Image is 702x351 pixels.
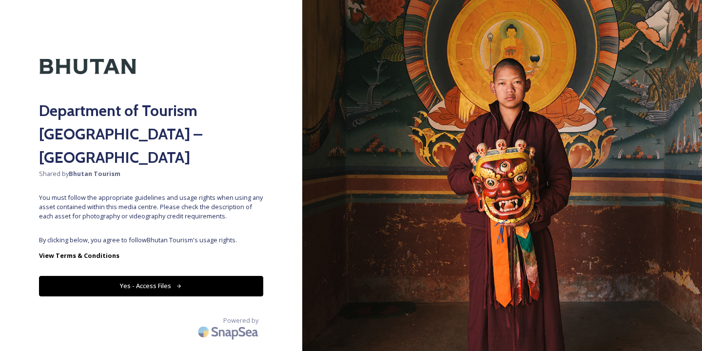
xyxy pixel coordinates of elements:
strong: View Terms & Conditions [39,251,119,260]
strong: Bhutan Tourism [69,169,120,178]
img: Kingdom-of-Bhutan-Logo.png [39,39,136,94]
span: Shared by [39,169,263,178]
span: You must follow the appropriate guidelines and usage rights when using any asset contained within... [39,193,263,221]
button: Yes - Access Files [39,276,263,296]
a: View Terms & Conditions [39,250,263,261]
span: Powered by [223,316,258,325]
img: SnapSea Logo [195,320,263,343]
h2: Department of Tourism [GEOGRAPHIC_DATA] – [GEOGRAPHIC_DATA] [39,99,263,169]
span: By clicking below, you agree to follow Bhutan Tourism 's usage rights. [39,235,263,245]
